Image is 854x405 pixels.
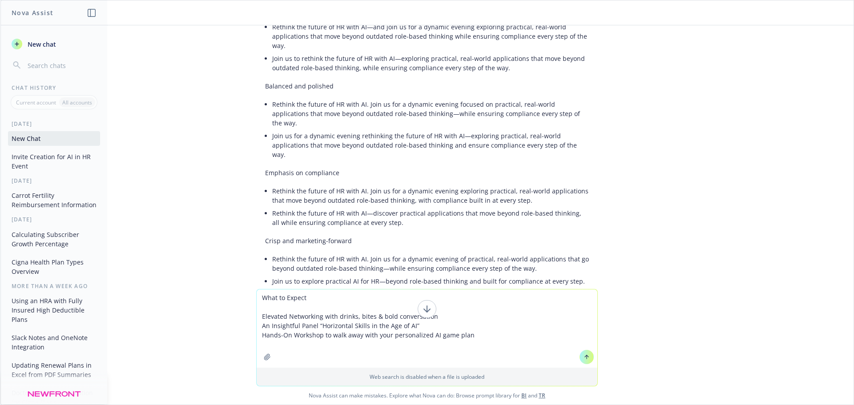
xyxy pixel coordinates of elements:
[265,168,589,177] p: Emphasis on compliance
[12,8,53,17] h1: Nova Assist
[1,120,107,128] div: [DATE]
[1,84,107,92] div: Chat History
[265,236,589,245] p: Crisp and marketing-forward
[1,216,107,223] div: [DATE]
[272,275,589,288] li: Join us to explore practical AI for HR—beyond role-based thinking and built for compliance at eve...
[272,20,589,52] li: Rethink the future of HR with AI—and join us for a dynamic evening exploring practical, real-worl...
[272,52,589,74] li: Join us to rethink the future of HR with AI—exploring practical, real-world applications that mov...
[272,184,589,207] li: Rethink the future of HR with AI. Join us for a dynamic evening exploring practical, real-world a...
[4,386,850,405] span: Nova Assist can make mistakes. Explore what Nova can do: Browse prompt library for and
[8,131,100,146] button: New Chat
[8,227,100,251] button: Calculating Subscriber Growth Percentage
[8,149,100,173] button: Invite Creation for AI in HR Event
[8,188,100,212] button: Carrot Fertility Reimbursement Information
[272,98,589,129] li: Rethink the future of HR with AI. Join us for a dynamic evening focused on practical, real-world ...
[16,99,56,106] p: Current account
[257,289,597,368] textarea: What to Expect Elevated Networking with drinks, bites & bold conversation An Insightful Panel “Ho...
[26,40,56,49] span: New chat
[26,59,97,72] input: Search chats
[262,373,592,381] p: Web search is disabled when a file is uploaded
[8,358,100,382] button: Updating Renewal Plans in Excel from PDF Summaries
[265,81,589,91] p: Balanced and polished
[272,129,589,161] li: Join us for a dynamic evening rethinking the future of HR with AI—exploring practical, real-world...
[272,207,589,229] li: Rethink the future of HR with AI—discover practical applications that move beyond role-based thin...
[521,392,527,399] a: BI
[8,36,100,52] button: New chat
[272,253,589,275] li: Rethink the future of HR with AI. Join us for a dynamic evening of practical, real-world applicat...
[62,99,92,106] p: All accounts
[1,282,107,290] div: More than a week ago
[8,293,100,327] button: Using an HRA with Fully Insured High Deductible Plans
[539,392,545,399] a: TR
[8,255,100,279] button: Cigna Health Plan Types Overview
[8,330,100,354] button: Slack Notes and OneNote Integration
[1,177,107,184] div: [DATE]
